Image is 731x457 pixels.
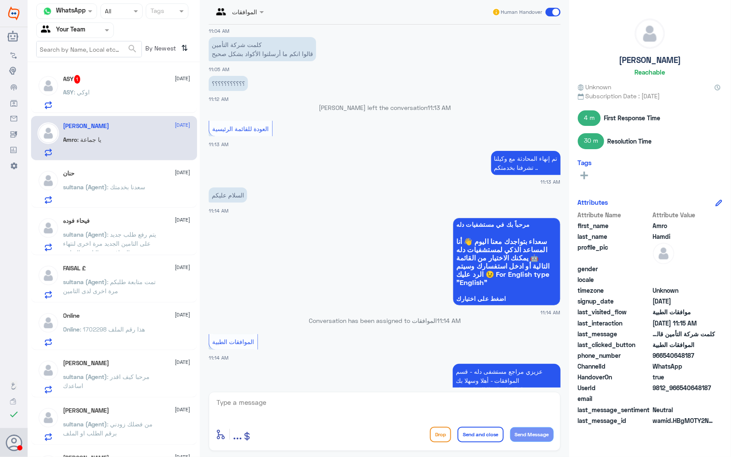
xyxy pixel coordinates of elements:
span: By Newest [142,41,178,58]
span: First Response Time [604,113,661,122]
img: defaultAdmin.png [38,75,59,97]
span: ... [233,426,242,442]
span: [DATE] [175,169,191,176]
p: Conversation has been assigned to الموافقات [209,316,561,325]
img: defaultAdmin.png [38,122,59,144]
img: defaultAdmin.png [38,217,59,239]
img: defaultAdmin.png [38,407,59,429]
button: Send and close [458,427,504,442]
span: HandoverOn [578,372,651,382]
span: : هذا رقم الملف 1702298 [80,326,145,333]
button: Send Message [510,427,554,442]
span: 2025-10-01T15:42:04.619Z [653,297,715,306]
span: null [653,394,715,403]
img: defaultAdmin.png [38,170,59,191]
span: profile_pic [578,243,651,263]
span: Human Handover [501,8,542,16]
input: Search by Name, Local etc… [37,41,141,57]
h5: ASY [63,75,81,84]
span: : يتم رفع طلب جديد على التامين الجديد مرة اخرى لنتهاء الموافقه مع التامين السابق [63,231,157,256]
span: [DATE] [175,311,191,319]
span: Unknown [653,286,715,295]
span: locale [578,275,651,284]
span: 2025-10-02T08:15:07.342188Z [653,319,715,328]
span: موافقات الطبية [653,307,715,316]
div: Tags [149,6,164,17]
h5: Online [63,312,80,319]
button: search [127,42,138,56]
span: [DATE] [175,263,191,271]
h5: ابو ريــــمـ [63,360,110,367]
span: 11:12 AM [209,96,229,102]
p: 2/10/2025, 11:14 AM [209,188,247,203]
span: : من فضلك زودني برقم الطلب او الملف [63,420,153,437]
h5: [PERSON_NAME] [619,55,681,65]
span: true [653,372,715,382]
span: sultana (Agent) [63,373,107,380]
span: اضغط على اختيارك [456,295,557,302]
span: last_interaction [578,319,651,328]
button: ... [233,425,242,444]
span: null [653,275,715,284]
img: defaultAdmin.png [635,19,665,48]
h5: فيحاء فوده [63,217,90,225]
img: yourTeam.svg [41,24,54,37]
span: Online [63,326,80,333]
span: last_message [578,329,651,338]
span: last_clicked_button [578,340,651,349]
i: ⇅ [182,41,188,55]
span: سعداء بتواجدك معنا اليوم 👋 أنا المساعد الذكي لمستشفيات دله 🤖 يمكنك الاختيار من القائمة التالية أو... [456,237,557,286]
span: [DATE] [175,358,191,366]
span: 30 m [578,133,605,149]
span: كلمت شركة التأمين قالوا انكم ما أرسلتوا الأكواد بشكل صحيح [653,329,715,338]
img: defaultAdmin.png [38,360,59,381]
span: 0 [653,405,715,414]
span: null [653,264,715,273]
p: 2/10/2025, 11:13 AM [491,151,561,175]
span: [DATE] [175,406,191,413]
h6: Reachable [635,68,665,76]
img: Widebot Logo [8,6,19,20]
span: last_visited_flow [578,307,651,316]
span: 11:13 AM [209,141,229,147]
span: 1 [74,75,81,84]
span: phone_number [578,351,651,360]
span: Unknown [578,82,612,91]
span: Amro [653,221,715,230]
span: [DATE] [175,121,191,129]
span: UserId [578,383,651,392]
span: Resolution Time [608,137,652,146]
h5: FAISAL £ [63,265,86,272]
span: last_message_id [578,416,651,425]
span: 11:13 AM [541,178,561,185]
span: العودة للقائمة الرئيسية [213,125,269,132]
span: 11:14 AM [437,317,461,324]
span: 11:13 AM [427,104,451,111]
span: 4 m [578,110,601,126]
h6: Attributes [578,198,609,206]
span: Hamdi [653,232,715,241]
span: timezone [578,286,651,295]
span: : تمت متابعة طلبكم مرة اخرى لدى التامين [63,278,156,294]
i: check [9,409,19,419]
p: [PERSON_NAME] left the conversation [209,103,561,112]
span: : سعدنا بخدمتك [107,183,146,191]
span: الموافقات الطبية [213,338,254,345]
span: [DATE] [175,75,191,82]
button: Avatar [6,435,22,451]
span: ChannelId [578,362,651,371]
span: : يا جماعة [78,136,102,143]
span: sultana (Agent) [63,278,107,285]
img: defaultAdmin.png [653,243,675,264]
span: Attribute Value [653,210,715,219]
span: Attribute Name [578,210,651,219]
h5: Amro Hamdi [63,122,110,130]
span: last_name [578,232,651,241]
img: defaultAdmin.png [38,312,59,334]
span: sultana (Agent) [63,420,107,428]
span: ASY [63,88,74,96]
span: first_name [578,221,651,230]
h5: أبو سما [63,407,110,414]
span: 966540648187 [653,351,715,360]
span: search [127,44,138,54]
